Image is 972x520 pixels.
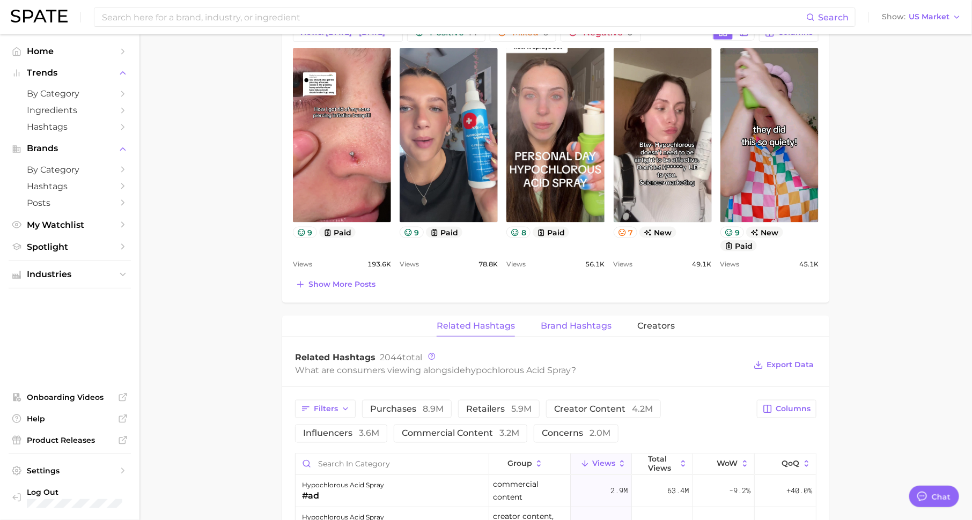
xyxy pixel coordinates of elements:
input: Search in category [296,454,489,474]
span: new [746,227,783,238]
span: Log Out [27,487,122,497]
span: Positive [430,28,477,37]
button: paid [426,227,463,238]
button: Brands [9,140,131,157]
span: Spotlight [27,242,113,252]
a: Settings [9,463,131,479]
a: My Watchlist [9,217,131,233]
button: Columns [757,400,816,418]
button: 9 [400,227,424,238]
span: Onboarding Videos [27,392,113,402]
span: 45.1k [799,258,819,271]
span: Export Data [767,360,814,369]
span: Home [27,46,113,56]
a: by Category [9,161,131,178]
span: 5.9m [511,404,532,414]
a: Log out. Currently logged in with e-mail hannah@spate.nyc. [9,484,131,512]
span: 193.6k [367,258,391,271]
span: Show more posts [308,280,375,289]
span: 56.1k [586,258,605,271]
span: Related Hashtags [437,321,515,331]
span: Industries [27,270,113,279]
button: Filters [295,400,356,418]
a: Hashtags [9,118,131,135]
button: group [489,454,571,475]
span: creator content [554,405,653,413]
span: Product Releases [27,435,113,445]
span: Views [614,258,633,271]
span: Views [720,258,740,271]
span: Creators [637,321,675,331]
span: commercial content [402,429,519,438]
span: Settings [27,466,113,476]
div: What are consumers viewing alongside ? [295,363,746,377]
a: Home [9,43,131,60]
span: Ingredients [27,105,113,115]
span: concerns [542,429,610,438]
span: 78.8k [478,258,498,271]
span: Negative [583,28,633,37]
a: by Category [9,85,131,102]
span: 3.6m [359,428,379,439]
a: Product Releases [9,432,131,448]
span: Brand Hashtags [541,321,612,331]
span: -9.2% [729,485,750,497]
span: 63.4m [667,485,689,497]
div: hypochlorous acid spray [302,479,384,492]
span: Hashtags [27,181,113,191]
button: hypochlorous acid spray#adcommercial content2.9m63.4m-9.2%+40.0% [296,476,816,508]
button: QoQ [755,454,816,475]
button: Views [571,454,632,475]
a: Posts [9,195,131,211]
span: WoW [717,459,738,468]
span: new [639,227,676,238]
span: Mixed [512,28,548,37]
span: by Category [27,165,113,175]
span: Views [592,459,615,468]
span: Brands [27,144,113,153]
span: Total Views [648,455,676,472]
span: group [507,459,532,468]
a: Hashtags [9,178,131,195]
span: total [380,352,422,362]
span: commercial content [493,478,566,504]
span: retailers [466,405,532,413]
span: 2.9m [610,485,628,497]
span: purchases [370,405,444,413]
span: Related Hashtags [295,352,375,362]
span: Columns [776,404,811,413]
button: 8 [506,227,531,238]
span: influencers [303,429,379,438]
span: QoQ [782,459,800,468]
button: Industries [9,266,131,283]
button: WoW [693,454,754,475]
span: Views [293,258,312,271]
button: 9 [720,227,745,238]
span: 2.0m [590,428,610,439]
a: Help [9,411,131,427]
a: Ingredients [9,102,131,118]
div: #ad [302,490,384,503]
span: Search [818,12,849,23]
span: Posts [27,198,113,208]
button: ShowUS Market [879,10,964,24]
span: US Market [909,14,949,20]
button: Total Views [632,454,693,475]
span: Trends [27,68,113,78]
span: Help [27,414,113,424]
a: Spotlight [9,239,131,255]
input: Search here for a brand, industry, or ingredient [101,8,806,26]
span: 4.2m [632,404,653,414]
span: +40.0% [786,485,812,497]
button: paid [533,227,570,238]
a: Onboarding Videos [9,389,131,405]
button: Show more posts [293,277,378,292]
span: 8.9m [423,404,444,414]
span: Views [400,258,419,271]
span: 3.2m [499,428,519,439]
span: by Category [27,88,113,99]
button: paid [319,227,356,238]
button: Export Data [751,358,816,373]
span: hypochlorous acid spray [465,365,571,375]
button: 9 [293,227,317,238]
